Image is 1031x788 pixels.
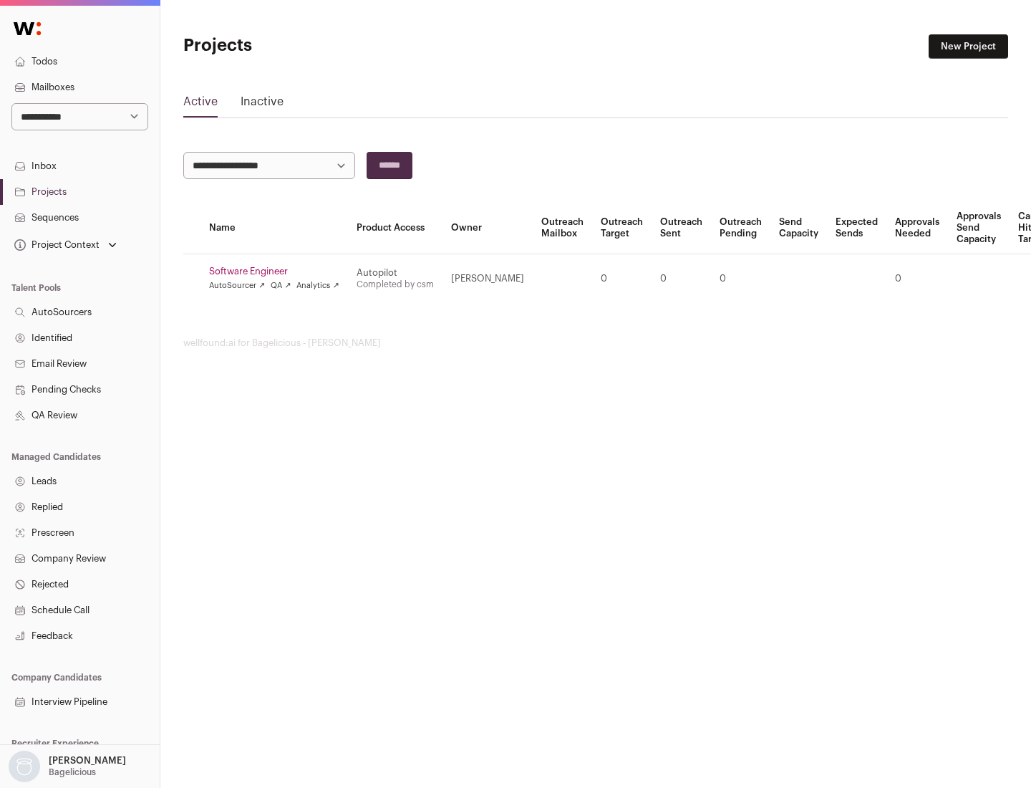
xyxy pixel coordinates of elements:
[11,239,100,251] div: Project Context
[592,254,652,304] td: 0
[442,202,533,254] th: Owner
[948,202,1010,254] th: Approvals Send Capacity
[6,751,129,782] button: Open dropdown
[241,93,284,116] a: Inactive
[6,14,49,43] img: Wellfound
[592,202,652,254] th: Outreach Target
[711,202,770,254] th: Outreach Pending
[357,267,434,279] div: Autopilot
[442,254,533,304] td: [PERSON_NAME]
[200,202,348,254] th: Name
[9,751,40,782] img: nopic.png
[533,202,592,254] th: Outreach Mailbox
[770,202,827,254] th: Send Capacity
[49,767,96,778] p: Bagelicious
[296,280,339,292] a: Analytics ↗
[209,266,339,277] a: Software Engineer
[183,93,218,116] a: Active
[652,202,711,254] th: Outreach Sent
[11,235,120,255] button: Open dropdown
[652,254,711,304] td: 0
[357,280,434,289] a: Completed by csm
[271,280,291,292] a: QA ↗
[711,254,770,304] td: 0
[183,34,458,57] h1: Projects
[827,202,886,254] th: Expected Sends
[183,337,1008,349] footer: wellfound:ai for Bagelicious - [PERSON_NAME]
[886,202,948,254] th: Approvals Needed
[209,280,265,292] a: AutoSourcer ↗
[929,34,1008,59] a: New Project
[348,202,442,254] th: Product Access
[49,755,126,767] p: [PERSON_NAME]
[886,254,948,304] td: 0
